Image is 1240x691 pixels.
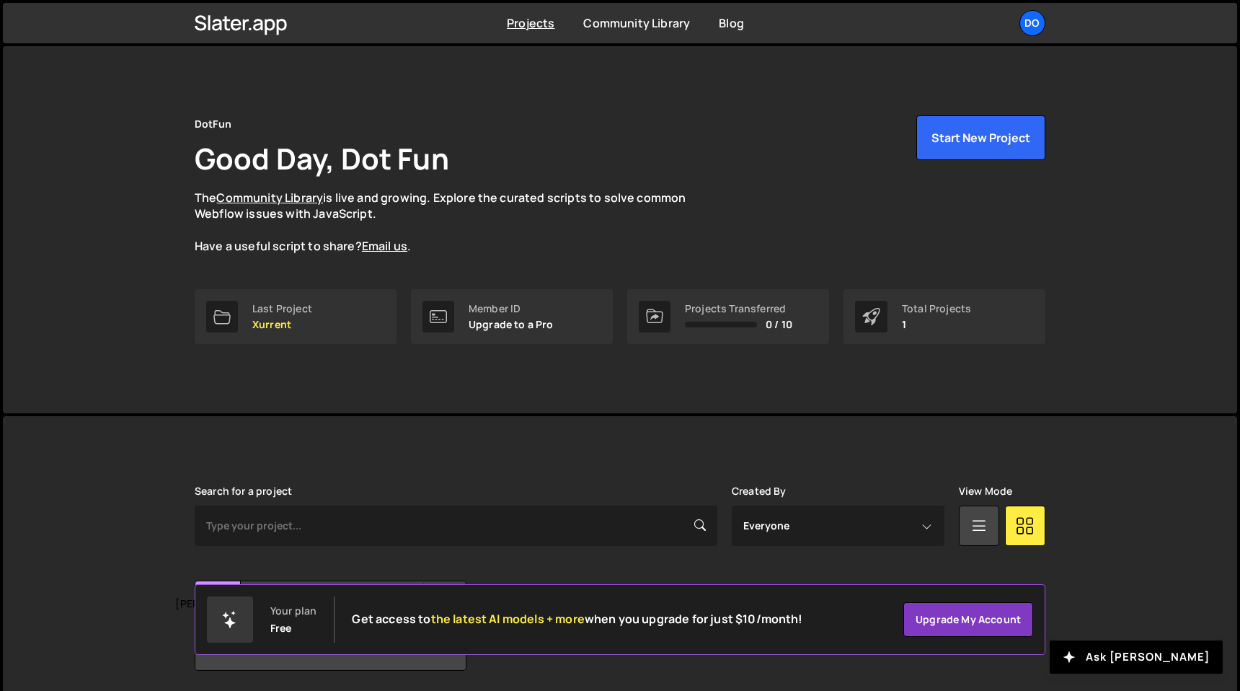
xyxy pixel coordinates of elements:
div: DotFun [195,115,231,133]
label: Search for a project [195,485,292,497]
p: Upgrade to a Pro [469,319,554,330]
p: 1 [902,319,971,330]
input: Type your project... [195,506,717,546]
div: Your plan [270,605,316,617]
a: Last Project Xurrent [195,289,397,344]
span: 0 / 10 [766,319,792,330]
div: Member ID [469,303,554,314]
div: [PERSON_NAME] [195,581,241,627]
button: Start New Project [916,115,1045,160]
p: Xurrent [252,319,312,330]
h1: Good Day, Dot Fun [195,138,449,178]
a: Projects [507,15,554,31]
a: Upgrade my account [903,602,1033,637]
p: The is live and growing. Explore the curated scripts to solve common Webflow issues with JavaScri... [195,190,714,255]
button: Ask [PERSON_NAME] [1050,641,1223,674]
span: the latest AI models + more [431,611,585,627]
a: Community Library [583,15,690,31]
div: Projects Transferred [685,303,792,314]
a: [PERSON_NAME] Xurrent Created by Dot Fun 17 pages, last updated by Dot Fun [DATE] [195,581,466,671]
a: Blog [719,15,744,31]
a: Email us [362,238,407,254]
div: Free [270,622,292,634]
label: View Mode [959,485,1012,497]
h2: Get access to when you upgrade for just $10/month! [352,612,802,626]
a: Community Library [216,190,323,206]
label: Created By [732,485,787,497]
a: Do [1019,10,1045,36]
div: Total Projects [902,303,971,314]
div: Last Project [252,303,312,314]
